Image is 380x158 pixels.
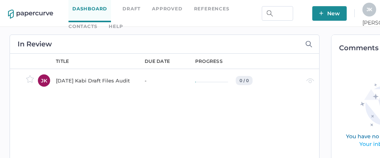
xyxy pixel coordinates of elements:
div: [DATE] Kabi Draft Files Audit [56,76,135,85]
h2: In Review [18,41,52,48]
img: search-icon-expand.c6106642.svg [305,41,312,48]
div: help [109,22,123,31]
img: papercurve-logo-colour.7244d18c.svg [8,10,53,19]
a: Approved [152,5,182,13]
input: Search Workspace [262,6,293,21]
span: J K [367,7,372,12]
a: Draft [122,5,140,13]
a: References [194,5,230,13]
div: due date [145,58,170,65]
a: Contacts [68,22,97,31]
div: title [56,58,69,65]
div: JK [38,74,50,87]
span: New [319,6,340,21]
div: 0 / 0 [236,76,253,85]
img: eye-light-gray.b6d092a5.svg [306,78,314,83]
td: - [137,69,188,92]
div: progress [195,58,223,65]
img: plus-white.e19ec114.svg [319,11,323,15]
img: star-inactive.70f2008a.svg [26,75,34,83]
button: New [312,6,347,21]
img: search.bf03fe8b.svg [267,10,273,16]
